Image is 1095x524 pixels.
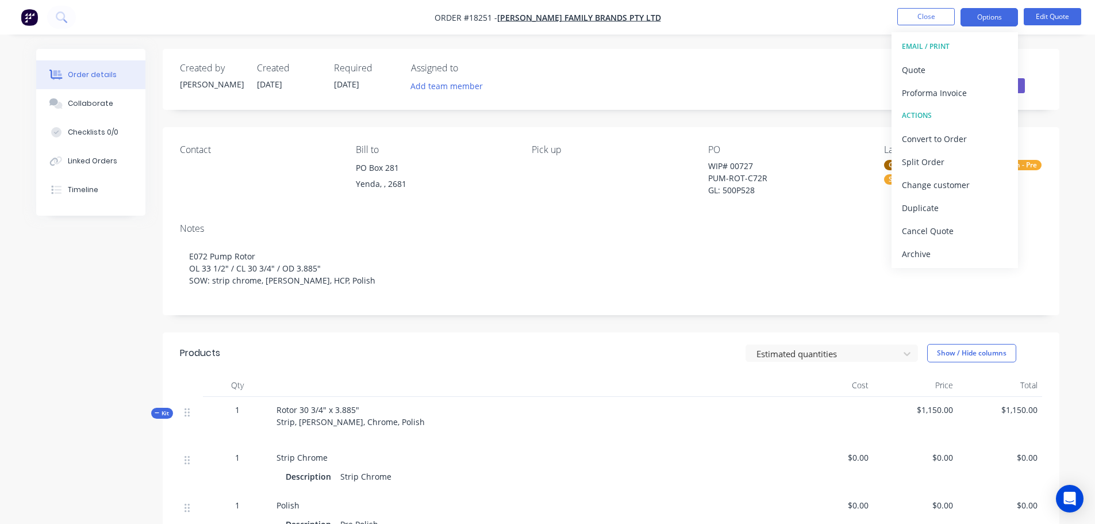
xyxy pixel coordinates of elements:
div: WIP# 00727 PUM-ROT-C72R GL: 500P528 [708,160,852,196]
span: $0.00 [962,452,1038,464]
div: E072 Pump Rotor OL 33 1/2" / CL 30 3/4" / OD 3.885" SOW: strip chrome, [PERSON_NAME], HCP, Polish [180,239,1042,298]
button: Show / Hide columns [927,344,1016,362]
span: 1 [235,499,240,511]
div: Strip [884,174,909,185]
div: Proforma Invoice [902,85,1008,101]
div: [PERSON_NAME] [180,78,243,90]
div: Qty [203,374,272,397]
div: Contact [180,144,337,155]
div: Products [180,346,220,360]
div: Timeline [68,185,98,195]
div: Required [334,63,397,74]
div: Pick up [532,144,689,155]
div: Cost [789,374,874,397]
div: ACTIONS [902,108,1008,123]
div: Archive [902,246,1008,262]
span: $0.00 [962,499,1038,511]
button: Options [960,8,1018,26]
span: $0.00 [794,499,869,511]
span: Kit [155,409,170,418]
div: Created by [180,63,243,74]
button: Checklists 0/0 [36,118,145,147]
span: $0.00 [878,452,953,464]
div: Change customer [902,177,1008,193]
div: Split Order [902,154,1008,170]
div: Cancel Quote [902,223,1008,239]
div: Open Intercom Messenger [1056,485,1084,512]
div: Assigned to [411,63,526,74]
span: Rotor 30 3/4" x 3.885" Strip, [PERSON_NAME], Chrome, Polish [276,404,425,427]
span: [DATE] [334,79,359,90]
div: Quote [902,62,1008,78]
button: Timeline [36,175,145,204]
div: Bill to [356,144,513,155]
div: Price [873,374,958,397]
div: Created [257,63,320,74]
span: Polish [276,500,299,511]
span: $1,150.00 [962,404,1038,416]
button: Edit Quote [1024,8,1081,25]
div: Description [286,468,336,485]
span: Strip Chrome [276,452,328,463]
span: [DATE] [257,79,282,90]
div: Checklists 0/0 [68,127,118,137]
div: EMAIL / PRINT [902,39,1008,54]
div: PO Box 281Yenda, , 2681 [356,160,513,197]
span: $1,150.00 [878,404,953,416]
div: Collaborate [68,98,113,109]
div: PO [708,144,866,155]
span: Order #18251 - [435,12,497,23]
div: Total [958,374,1042,397]
span: 1 [235,452,240,464]
img: Factory [21,9,38,26]
button: Close [897,8,955,25]
div: Order details [68,70,117,80]
span: $0.00 [794,452,869,464]
div: Strip Chrome [336,468,396,485]
button: Order details [36,60,145,89]
div: Convert to Order [902,131,1008,147]
span: $0.00 [878,499,953,511]
button: Linked Orders [36,147,145,175]
button: Add team member [404,78,489,94]
div: Chrome Plate [884,160,938,170]
div: Duplicate [902,200,1008,216]
button: Kit [151,408,173,419]
span: 1 [235,404,240,416]
button: Add team member [411,78,489,94]
div: Notes [180,223,1042,234]
button: Collaborate [36,89,145,118]
div: Yenda, , 2681 [356,176,513,192]
div: Polish - Pre [996,160,1042,170]
div: Labels [884,144,1042,155]
div: PO Box 281 [356,160,513,176]
div: Linked Orders [68,156,117,166]
a: [PERSON_NAME] Family Brands Pty Ltd [497,12,661,23]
